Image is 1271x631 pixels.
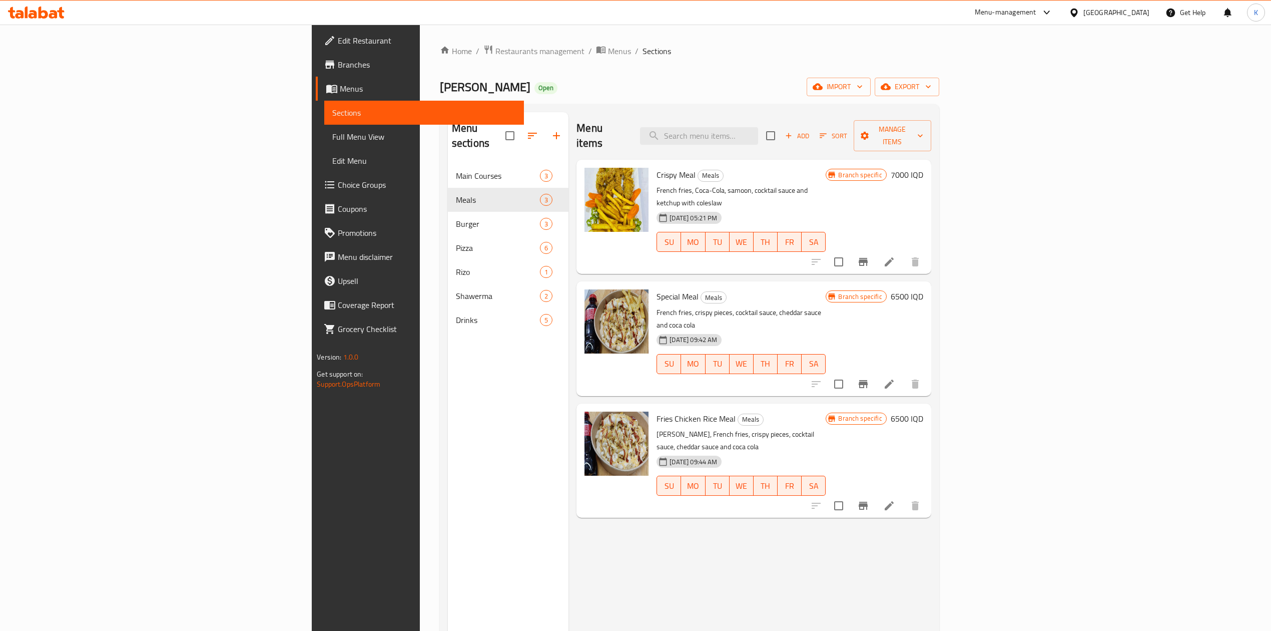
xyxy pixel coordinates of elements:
div: Menu-management [975,7,1036,19]
span: FR [782,235,798,249]
span: FR [782,357,798,371]
span: export [883,81,931,93]
button: delete [903,250,927,274]
span: Full Menu View [332,131,516,143]
button: TU [706,354,730,374]
nav: Menu sections [448,160,568,336]
span: Coupons [338,203,516,215]
span: Get support on: [317,368,363,381]
span: MO [685,235,701,249]
span: [DATE] 05:21 PM [666,213,721,223]
button: delete [903,372,927,396]
span: 1 [540,267,552,277]
span: MO [685,479,701,493]
button: TU [706,476,730,496]
div: items [540,314,552,326]
h6: 6500 IQD [891,412,923,426]
span: 1.0.0 [343,351,359,364]
h6: 7000 IQD [891,168,923,182]
div: Rizo [456,266,540,278]
span: SU [661,235,677,249]
a: Promotions [316,221,524,245]
input: search [640,127,758,145]
button: SU [657,476,681,496]
a: Edit Menu [324,149,524,173]
button: MO [681,476,705,496]
button: TH [754,354,778,374]
span: [PERSON_NAME] [440,76,530,98]
a: Coverage Report [316,293,524,317]
span: Main Courses [456,170,540,182]
div: Pizza [456,242,540,254]
button: Manage items [854,120,931,151]
a: Menu disclaimer [316,245,524,269]
span: Version: [317,351,341,364]
span: MO [685,357,701,371]
span: Menus [608,45,631,57]
span: FR [782,479,798,493]
span: Branches [338,59,516,71]
a: Full Menu View [324,125,524,149]
div: Main Courses3 [448,164,568,188]
span: SU [661,357,677,371]
li: / [588,45,592,57]
span: [DATE] 09:44 AM [666,457,721,467]
span: TH [758,357,774,371]
a: Menus [316,77,524,101]
div: Meals [698,170,724,182]
h6: 6500 IQD [891,289,923,303]
h2: Menu items [576,121,627,151]
button: TU [706,232,730,252]
a: Edit menu item [883,378,895,390]
div: items [540,218,552,230]
button: SA [802,476,826,496]
div: Drinks5 [448,308,568,332]
button: import [807,78,871,96]
span: Meals [456,194,540,206]
span: SU [661,479,677,493]
span: Crispy Meal [657,167,696,182]
span: SA [806,235,822,249]
span: Sections [332,107,516,119]
div: Meals3 [448,188,568,212]
span: Fries Chicken Rice Meal [657,411,736,426]
button: SA [802,354,826,374]
span: Drinks [456,314,540,326]
span: Upsell [338,275,516,287]
span: Burger [456,218,540,230]
nav: breadcrumb [440,45,939,58]
button: Branch-specific-item [851,250,875,274]
span: 5 [540,315,552,325]
button: export [875,78,939,96]
span: TU [710,235,726,249]
a: Upsell [316,269,524,293]
div: Pizza6 [448,236,568,260]
span: Coverage Report [338,299,516,311]
button: Add [781,128,813,144]
span: WE [734,479,750,493]
a: Edit Restaurant [316,29,524,53]
span: 2 [540,291,552,301]
button: TH [754,476,778,496]
span: Special Meal [657,289,699,304]
button: TH [754,232,778,252]
span: TH [758,479,774,493]
span: Menu disclaimer [338,251,516,263]
button: MO [681,232,705,252]
p: [PERSON_NAME], French fries, crispy pieces, cocktail sauce, cheddar sauce and coca cola [657,428,826,453]
div: Shawerma2 [448,284,568,308]
button: delete [903,494,927,518]
button: WE [730,476,754,496]
span: Edit Restaurant [338,35,516,47]
span: Sort sections [520,124,544,148]
li: / [635,45,639,57]
p: French fries, crispy pieces, cocktail sauce, cheddar sauce and coca cola [657,306,826,332]
a: Support.OpsPlatform [317,378,380,391]
span: Select to update [828,374,849,395]
button: Branch-specific-item [851,494,875,518]
span: Sort [820,130,847,142]
span: 3 [540,171,552,181]
img: Crispy Meal [584,168,649,232]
